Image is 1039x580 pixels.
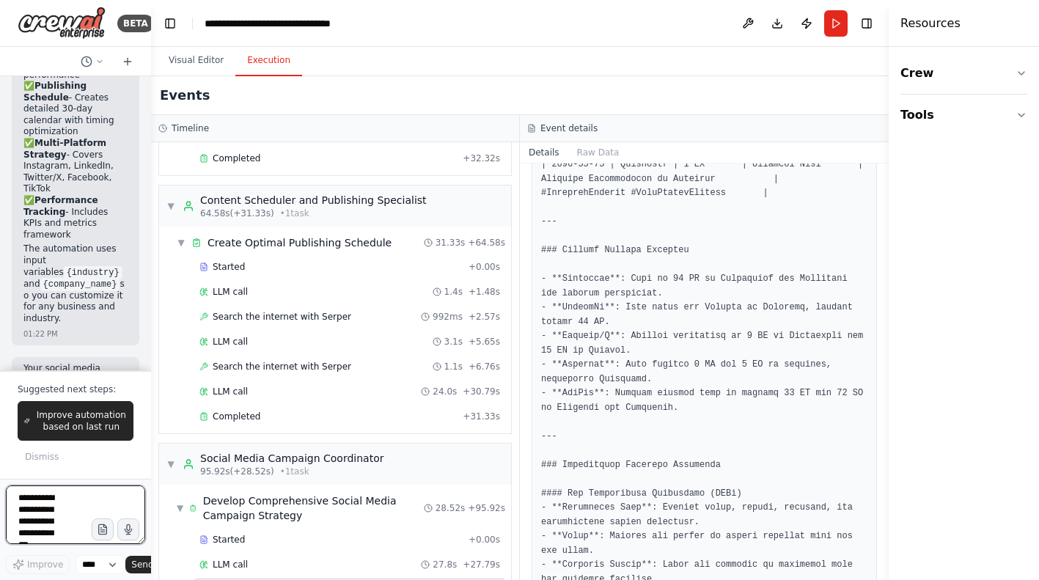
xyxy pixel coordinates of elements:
[900,53,1027,94] button: Crew
[444,361,463,372] span: 1.1s
[463,411,500,422] span: + 31.33s
[25,451,59,463] span: Dismiss
[23,328,58,339] div: 01:22 PM
[213,311,351,323] span: Search the internet with Serper
[433,386,457,397] span: 24.0s
[177,237,186,249] span: ▼
[213,559,248,570] span: LLM call
[540,122,598,134] h3: Event details
[177,502,183,514] span: ▼
[166,200,175,212] span: ▼
[468,502,505,514] span: + 95.92s
[117,15,154,32] div: BETA
[213,153,260,164] span: Completed
[131,559,153,570] span: Send
[468,237,505,249] span: + 64.58s
[463,386,500,397] span: + 30.79s
[444,336,463,348] span: 3.1s
[469,311,500,323] span: + 2.57s
[92,518,114,540] button: Upload files
[520,142,568,163] button: Details
[18,401,133,441] button: Improve automation based on last run
[18,383,133,395] p: Suggested next steps:
[213,336,248,348] span: LLM call
[200,451,383,466] div: Social Media Campaign Coordinator
[40,278,120,291] code: {company_name}
[436,237,466,249] span: 31.33s
[200,466,274,477] span: 95.92s (+28.52s)
[280,208,309,219] span: • 1 task
[469,361,500,372] span: + 6.76s
[213,534,245,546] span: Started
[172,122,209,134] h3: Timeline
[436,502,466,514] span: 28.52s
[213,361,351,372] span: Search the internet with Serper
[200,193,427,208] div: Content Scheduler and Publishing Specialist
[463,559,500,570] span: + 27.79s
[444,286,463,298] span: 1.4s
[23,81,87,103] strong: Publishing Schedule
[900,95,1027,136] button: Tools
[280,466,309,477] span: • 1 task
[900,15,961,32] h4: Resources
[469,534,500,546] span: + 0.00s
[433,559,457,570] span: 27.8s
[116,53,139,70] button: Start a new chat
[205,16,370,31] nav: breadcrumb
[157,45,235,76] button: Visual Editor
[166,458,175,470] span: ▼
[64,266,122,279] code: {industry}
[36,409,127,433] span: Improve automation based on last run
[23,138,106,160] strong: Multi-Platform Strategy
[213,261,245,273] span: Started
[117,518,139,540] button: Click to speak your automation idea
[200,208,274,219] span: 64.58s (+31.33s)
[235,45,302,76] button: Execution
[125,556,171,573] button: Send
[203,493,424,523] div: Develop Comprehensive Social Media Campaign Strategy
[856,13,877,34] button: Hide right sidebar
[213,411,260,422] span: Completed
[160,13,180,34] button: Hide left sidebar
[18,7,106,40] img: Logo
[568,142,628,163] button: Raw Data
[213,386,248,397] span: LLM call
[23,243,128,324] p: The automation uses input variables and so you can customize it for any business and industry.
[463,153,500,164] span: + 32.32s
[6,555,70,574] button: Improve
[469,336,500,348] span: + 5.65s
[23,363,128,512] p: Your social media management crew is ready to run! The automation will provide you with a complet...
[208,235,392,250] div: Create Optimal Publishing Schedule
[433,311,463,323] span: 992ms
[213,286,248,298] span: LLM call
[469,286,500,298] span: + 1.48s
[18,447,66,467] button: Dismiss
[23,195,98,217] strong: Performance Tracking
[27,559,63,570] span: Improve
[75,53,110,70] button: Switch to previous chat
[160,85,210,106] h2: Events
[469,261,500,273] span: + 0.00s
